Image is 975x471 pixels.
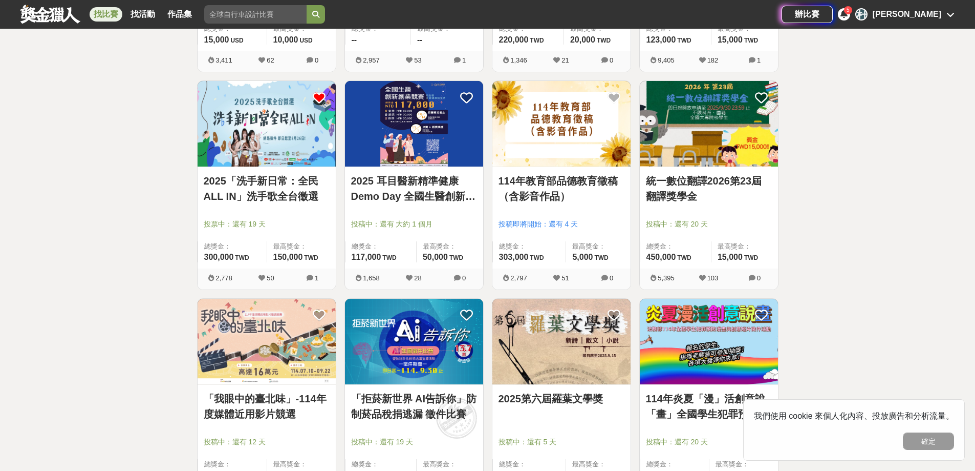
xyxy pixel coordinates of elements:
[449,254,463,261] span: TWD
[530,37,544,44] span: TWD
[462,56,466,64] span: 1
[658,274,675,282] span: 5,395
[707,56,719,64] span: 182
[352,35,357,44] span: --
[597,37,611,44] span: TWD
[417,24,477,34] span: 最高獎金：
[351,437,477,447] span: 投稿中：還有 19 天
[351,219,477,230] span: 投稿中：還有 大約 1 個月
[204,437,330,447] span: 投稿中：還有 12 天
[530,254,544,261] span: TWD
[414,56,421,64] span: 53
[230,37,243,44] span: USD
[351,173,477,204] a: 2025 耳目醫新精準健康 Demo Day 全國生醫創新創業競賽
[273,459,330,469] span: 最高獎金：
[610,56,613,64] span: 0
[716,459,772,469] span: 最高獎金：
[351,391,477,422] a: 「拒菸新世界 AI告訴你」防制菸品稅捐逃漏 徵件比賽
[417,35,423,44] span: --
[267,56,274,64] span: 62
[204,35,229,44] span: 15,000
[198,299,336,385] a: Cover Image
[677,254,691,261] span: TWD
[572,241,624,252] span: 最高獎金：
[718,35,743,44] span: 15,000
[718,253,743,261] span: 15,000
[782,6,833,23] a: 辦比賽
[315,274,318,282] span: 1
[499,24,557,34] span: 總獎金：
[572,459,624,469] span: 最高獎金：
[646,35,676,44] span: 123,000
[204,219,330,230] span: 投票中：還有 19 天
[204,459,261,469] span: 總獎金：
[646,24,705,34] span: 總獎金：
[363,274,380,282] span: 1,658
[198,81,336,167] a: Cover Image
[855,8,868,21] div: 杜
[640,81,778,167] img: Cover Image
[646,241,705,252] span: 總獎金：
[572,253,593,261] span: 5,000
[510,56,527,64] span: 1,346
[646,219,772,230] span: 投稿中：還有 20 天
[499,219,624,230] span: 投稿即將開始：還有 4 天
[658,56,675,64] span: 9,405
[273,241,330,252] span: 最高獎金：
[744,37,758,44] span: TWD
[126,7,159,22] a: 找活動
[345,81,483,167] img: Cover Image
[235,254,249,261] span: TWD
[707,274,719,282] span: 103
[492,299,631,384] img: Cover Image
[382,254,396,261] span: TWD
[646,253,676,261] span: 450,000
[903,433,954,450] button: 確定
[423,253,448,261] span: 50,000
[646,437,772,447] span: 投稿中：還有 20 天
[847,7,850,13] span: 5
[718,24,772,34] span: 最高獎金：
[204,173,330,204] a: 2025「洗手新日常：全民 ALL IN」洗手歌全台徵選
[499,241,560,252] span: 總獎金：
[499,35,529,44] span: 220,000
[610,274,613,282] span: 0
[718,241,772,252] span: 最高獎金：
[204,5,307,24] input: 全球自行車設計比賽
[677,37,691,44] span: TWD
[570,24,624,34] span: 最高獎金：
[273,24,330,34] span: 最高獎金：
[561,56,569,64] span: 21
[204,241,261,252] span: 總獎金：
[204,24,261,34] span: 總獎金：
[273,253,303,261] span: 150,000
[90,7,122,22] a: 找比賽
[345,299,483,384] img: Cover Image
[215,56,232,64] span: 3,411
[754,412,954,420] span: 我們使用 cookie 來個人化內容、投放廣告和分析流量。
[499,437,624,447] span: 投稿中：還有 5 天
[363,56,380,64] span: 2,957
[757,56,761,64] span: 1
[462,274,466,282] span: 0
[299,37,312,44] span: USD
[646,391,772,422] a: 114年炎夏「漫」活創意說「畫」全國學生犯罪預防漫畫與創意短片徵件
[640,299,778,384] img: Cover Image
[352,24,405,34] span: 總獎金：
[273,35,298,44] span: 10,000
[163,7,196,22] a: 作品集
[204,253,234,261] span: 300,000
[414,274,421,282] span: 28
[646,173,772,204] a: 統一數位翻譯2026第23屆翻譯獎學金
[744,254,758,261] span: TWD
[352,241,410,252] span: 總獎金：
[345,81,483,167] a: Cover Image
[510,274,527,282] span: 2,797
[594,254,608,261] span: TWD
[499,173,624,204] a: 114年教育部品德教育徵稿（含影音作品）
[304,254,318,261] span: TWD
[640,299,778,385] a: Cover Image
[646,459,703,469] span: 總獎金：
[492,299,631,385] a: Cover Image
